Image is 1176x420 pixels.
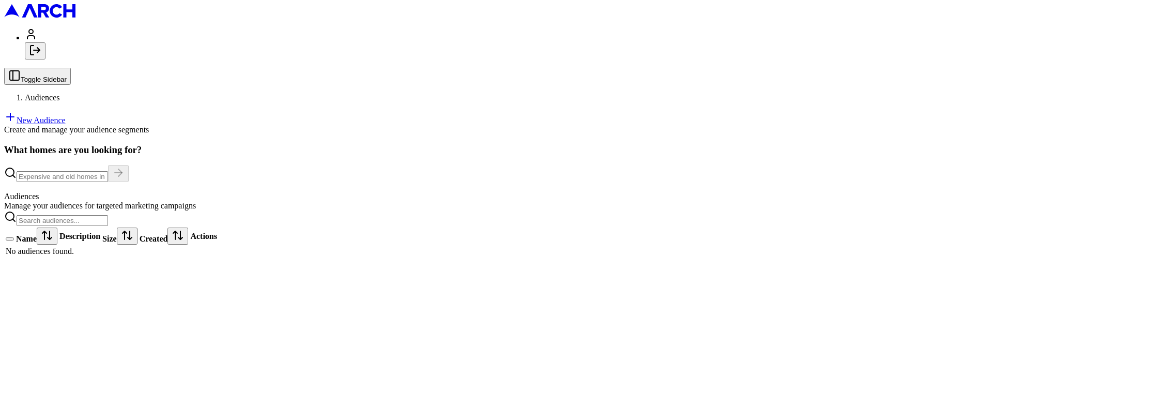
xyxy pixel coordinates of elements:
div: Create and manage your audience segments [4,125,1172,134]
div: Name [16,228,57,245]
div: Created [140,228,189,245]
th: Actions [190,227,218,245]
td: No audiences found. [5,246,218,257]
span: Audiences [25,93,60,102]
nav: breadcrumb [4,93,1172,102]
input: Search audiences... [17,215,108,226]
button: Log out [25,42,45,59]
a: New Audience [4,116,66,125]
div: Manage your audiences for targeted marketing campaigns [4,201,1172,211]
div: Audiences [4,192,1172,201]
div: Size [102,228,138,245]
input: Expensive and old homes in greater SF Bay Area [17,171,108,182]
h3: What homes are you looking for? [4,144,1172,156]
span: Toggle Sidebar [21,76,67,83]
th: Description [59,227,101,245]
button: Toggle Sidebar [4,68,71,85]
